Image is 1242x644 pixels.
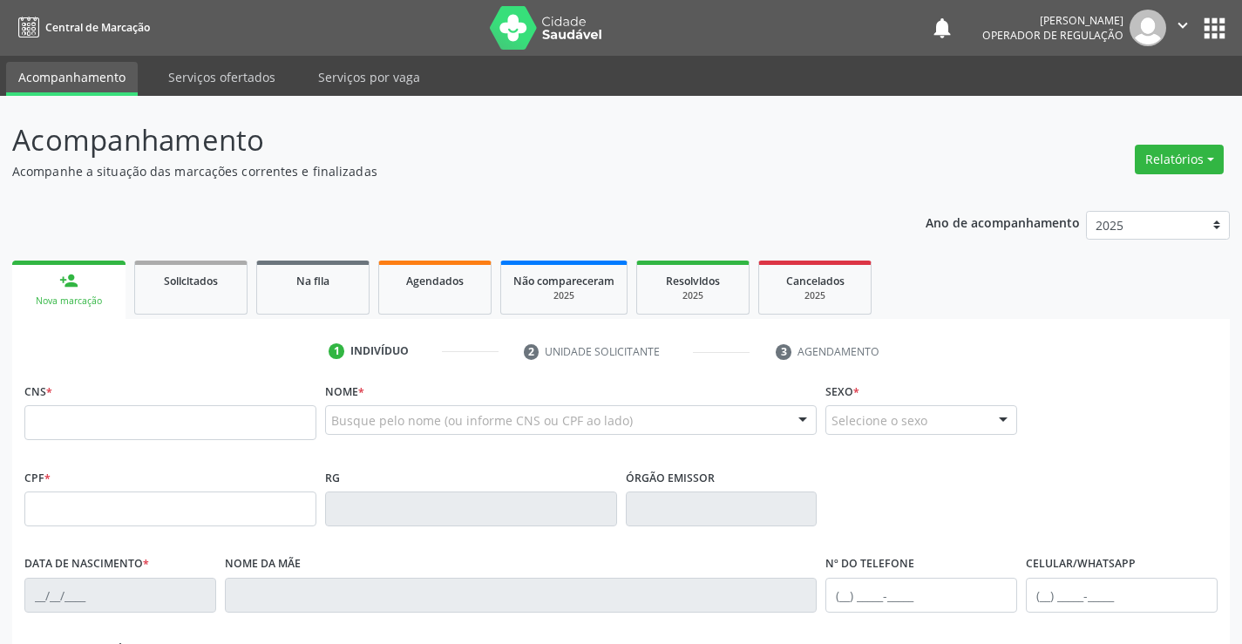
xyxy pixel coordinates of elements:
a: Serviços ofertados [156,62,288,92]
span: Central de Marcação [45,20,150,35]
input: (__) _____-_____ [825,578,1017,613]
button:  [1166,10,1199,46]
button: Relatórios [1135,145,1224,174]
div: 2025 [771,289,859,302]
label: RG [325,464,340,491]
label: Nome da mãe [225,551,301,578]
span: Selecione o sexo [831,411,927,430]
span: Resolvidos [666,274,720,288]
label: Nº do Telefone [825,551,914,578]
span: Busque pelo nome (ou informe CNS ou CPF ao lado) [331,411,633,430]
i:  [1173,16,1192,35]
span: Solicitados [164,274,218,288]
input: (__) _____-_____ [1026,578,1218,613]
span: Agendados [406,274,464,288]
a: Central de Marcação [12,13,150,42]
a: Serviços por vaga [306,62,432,92]
a: Acompanhamento [6,62,138,96]
p: Ano de acompanhamento [926,211,1080,233]
div: 1 [329,343,344,359]
label: Data de nascimento [24,551,149,578]
img: img [1130,10,1166,46]
div: Indivíduo [350,343,409,359]
p: Acompanhe a situação das marcações correntes e finalizadas [12,162,865,180]
p: Acompanhamento [12,119,865,162]
label: CNS [24,378,52,405]
div: [PERSON_NAME] [982,13,1123,28]
div: Nova marcação [24,295,113,308]
div: 2025 [649,289,736,302]
span: Cancelados [786,274,845,288]
button: notifications [930,16,954,40]
span: Na fila [296,274,329,288]
label: Nome [325,378,364,405]
span: Não compareceram [513,274,614,288]
div: 2025 [513,289,614,302]
label: Órgão emissor [626,464,715,491]
label: Sexo [825,378,859,405]
label: CPF [24,464,51,491]
input: __/__/____ [24,578,216,613]
button: apps [1199,13,1230,44]
label: Celular/WhatsApp [1026,551,1136,578]
div: person_add [59,271,78,290]
span: Operador de regulação [982,28,1123,43]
